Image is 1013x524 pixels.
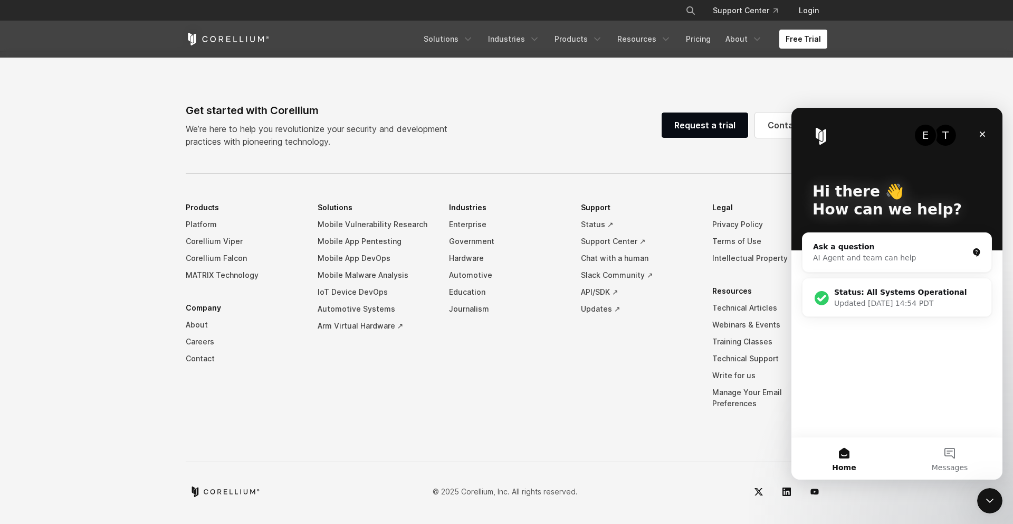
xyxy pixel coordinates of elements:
[449,216,564,233] a: Enterprise
[611,30,677,49] a: Resources
[318,233,433,250] a: Mobile App Pentesting
[186,333,301,350] a: Careers
[712,350,827,367] a: Technical Support
[581,267,696,284] a: Slack Community ↗
[186,316,301,333] a: About
[581,233,696,250] a: Support Center ↗
[712,316,827,333] a: Webinars & Events
[318,267,433,284] a: Mobile Malware Analysis
[719,30,769,49] a: About
[186,350,301,367] a: Contact
[712,384,827,412] a: Manage Your Email Preferences
[318,250,433,267] a: Mobile App DevOps
[712,216,827,233] a: Privacy Policy
[318,216,433,233] a: Mobile Vulnerability Research
[712,300,827,316] a: Technical Articles
[186,216,301,233] a: Platform
[755,113,827,138] a: Contact us
[704,1,786,20] a: Support Center
[548,30,609,49] a: Products
[449,301,564,317] a: Journalism
[790,1,827,20] a: Login
[417,30,480,49] a: Solutions
[190,486,260,497] a: Corellium home
[673,1,827,20] div: Navigation Menu
[712,233,827,250] a: Terms of Use
[712,250,827,267] a: Intellectual Property
[779,30,827,49] a: Free Trial
[746,479,771,504] a: Twitter
[977,488,1002,513] iframe: Intercom live chat
[662,113,748,138] a: Request a trial
[449,267,564,284] a: Automotive
[802,479,827,504] a: YouTube
[186,123,456,148] p: We’re here to help you revolutionize your security and development practices with pioneering tech...
[712,367,827,384] a: Write for us
[433,486,578,497] p: © 2025 Corellium, Inc. All rights reserved.
[680,30,717,49] a: Pricing
[581,250,696,267] a: Chat with a human
[774,479,799,504] a: LinkedIn
[186,250,301,267] a: Corellium Falcon
[449,284,564,301] a: Education
[186,233,301,250] a: Corellium Viper
[186,33,270,45] a: Corellium Home
[581,301,696,317] a: Updates ↗
[581,284,696,301] a: API/SDK ↗
[318,301,433,317] a: Automotive Systems
[318,317,433,334] a: Arm Virtual Hardware ↗
[186,199,827,428] div: Navigation Menu
[186,267,301,284] a: MATRIX Technology
[681,1,700,20] button: Search
[449,250,564,267] a: Hardware
[186,102,456,118] div: Get started with Corellium
[791,108,1002,480] iframe: Intercom live chat
[581,216,696,233] a: Status ↗
[712,333,827,350] a: Training Classes
[417,30,827,49] div: Navigation Menu
[449,233,564,250] a: Government
[318,284,433,301] a: IoT Device DevOps
[482,30,546,49] a: Industries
